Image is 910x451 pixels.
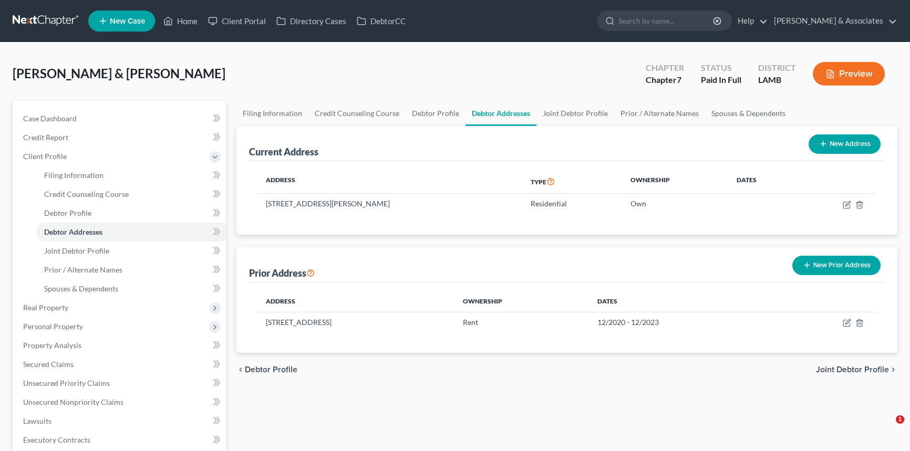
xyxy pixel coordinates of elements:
[813,62,885,86] button: Preview
[522,170,622,194] th: Type
[36,260,226,279] a: Prior / Alternate Names
[406,101,466,126] a: Debtor Profile
[23,416,51,425] span: Lawsuits
[522,194,622,214] td: Residential
[23,435,90,444] span: Executory Contracts
[758,74,796,86] div: LAMB
[236,365,245,374] i: chevron_left
[618,11,715,30] input: Search by name...
[249,145,318,158] div: Current Address
[874,415,899,440] iframe: Intercom live chat
[44,284,118,293] span: Spouses & Dependents
[589,291,776,312] th: Dates
[351,12,411,30] a: DebtorCC
[236,101,308,126] a: Filing Information
[36,185,226,204] a: Credit Counseling Course
[792,256,881,275] button: New Prior Address
[466,101,536,126] a: Debtor Addresses
[816,365,889,374] span: Joint Debtor Profile
[236,365,297,374] button: chevron_left Debtor Profile
[23,341,81,350] span: Property Analysis
[816,365,897,374] button: Joint Debtor Profile chevron_right
[758,62,796,74] div: District
[13,66,225,81] span: [PERSON_NAME] & [PERSON_NAME]
[308,101,406,126] a: Credit Counseling Course
[809,134,881,154] button: New Address
[271,12,351,30] a: Directory Cases
[36,223,226,242] a: Debtor Addresses
[23,397,123,406] span: Unsecured Nonpriority Claims
[622,194,728,214] td: Own
[728,170,798,194] th: Dates
[677,75,681,85] span: 7
[646,74,684,86] div: Chapter
[44,190,129,198] span: Credit Counseling Course
[15,336,226,355] a: Property Analysis
[896,415,904,424] span: 1
[158,12,203,30] a: Home
[23,114,77,123] span: Case Dashboard
[454,291,589,312] th: Ownership
[622,170,728,194] th: Ownership
[110,17,145,25] span: New Case
[44,227,102,236] span: Debtor Addresses
[36,204,226,223] a: Debtor Profile
[15,412,226,431] a: Lawsuits
[245,365,297,374] span: Debtor Profile
[454,312,589,332] td: Rent
[203,12,271,30] a: Client Portal
[15,431,226,449] a: Executory Contracts
[701,62,741,74] div: Status
[44,265,122,274] span: Prior / Alternate Names
[23,152,67,161] span: Client Profile
[36,166,226,185] a: Filing Information
[257,312,454,332] td: [STREET_ADDRESS]
[15,374,226,393] a: Unsecured Priority Claims
[23,379,110,387] span: Unsecured Priority Claims
[36,242,226,260] a: Joint Debtor Profile
[701,74,741,86] div: Paid In Full
[23,133,68,142] span: Credit Report
[15,109,226,128] a: Case Dashboard
[257,194,522,214] td: [STREET_ADDRESS][PERSON_NAME]
[732,12,768,30] a: Help
[769,12,897,30] a: [PERSON_NAME] & Associates
[36,279,226,298] a: Spouses & Dependents
[536,101,614,126] a: Joint Debtor Profile
[15,355,226,374] a: Secured Claims
[249,267,315,279] div: Prior Address
[705,101,792,126] a: Spouses & Dependents
[15,393,226,412] a: Unsecured Nonpriority Claims
[614,101,705,126] a: Prior / Alternate Names
[44,246,109,255] span: Joint Debtor Profile
[257,291,454,312] th: Address
[23,322,83,331] span: Personal Property
[15,128,226,147] a: Credit Report
[23,360,74,369] span: Secured Claims
[589,312,776,332] td: 12/2020 - 12/2023
[646,62,684,74] div: Chapter
[44,208,91,217] span: Debtor Profile
[889,365,897,374] i: chevron_right
[44,171,104,180] span: Filing Information
[23,303,68,312] span: Real Property
[257,170,522,194] th: Address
